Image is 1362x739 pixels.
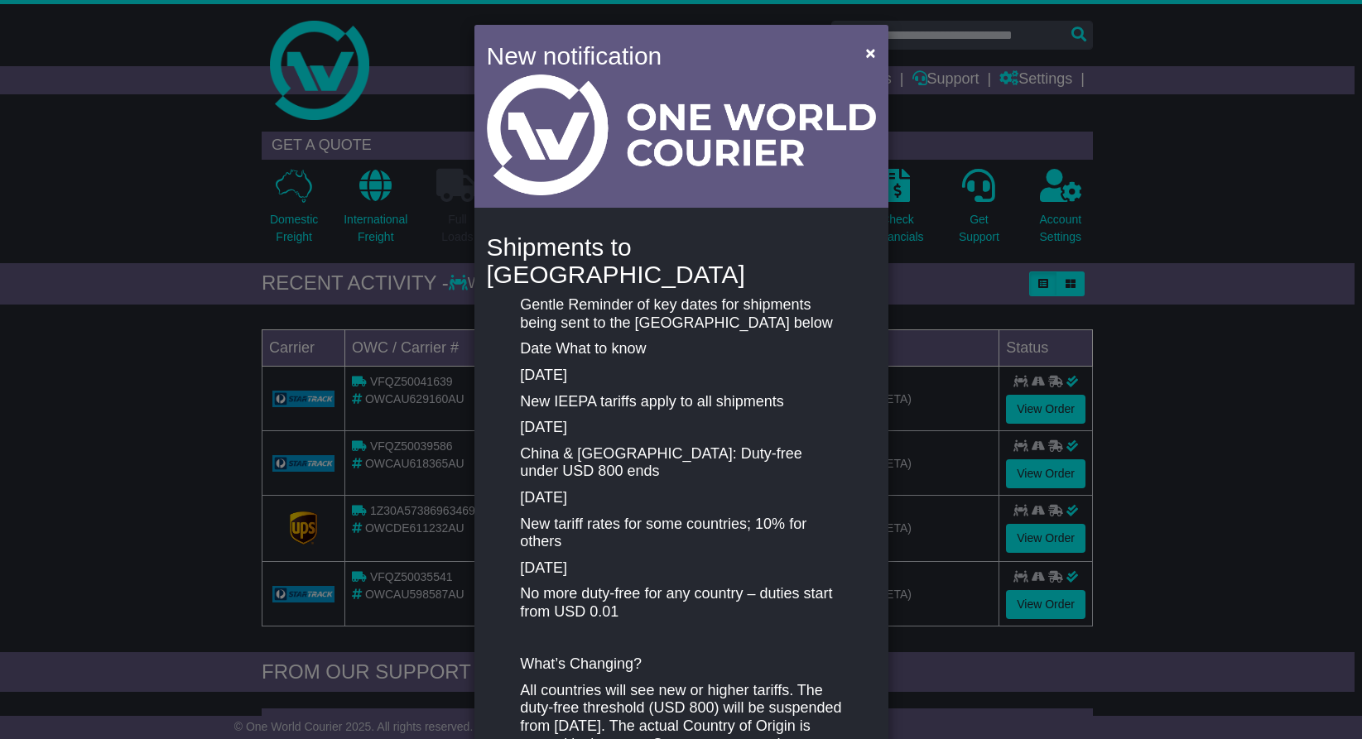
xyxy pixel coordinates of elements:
h4: Shipments to [GEOGRAPHIC_DATA] [487,233,876,288]
p: What’s Changing? [520,655,841,674]
p: No more duty-free for any country – duties start from USD 0.01 [520,585,841,621]
img: Light [487,74,876,195]
p: New IEEPA tariffs apply to all shipments [520,393,841,411]
p: Date What to know [520,340,841,358]
p: [DATE] [520,489,841,507]
p: [DATE] [520,559,841,578]
p: China & [GEOGRAPHIC_DATA]: Duty-free under USD 800 ends [520,445,841,481]
h4: New notification [487,37,842,74]
p: New tariff rates for some countries; 10% for others [520,516,841,551]
p: [DATE] [520,367,841,385]
span: × [865,43,875,62]
button: Close [857,36,883,70]
p: Gentle Reminder of key dates for shipments being sent to the [GEOGRAPHIC_DATA] below [520,296,841,332]
p: [DATE] [520,419,841,437]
